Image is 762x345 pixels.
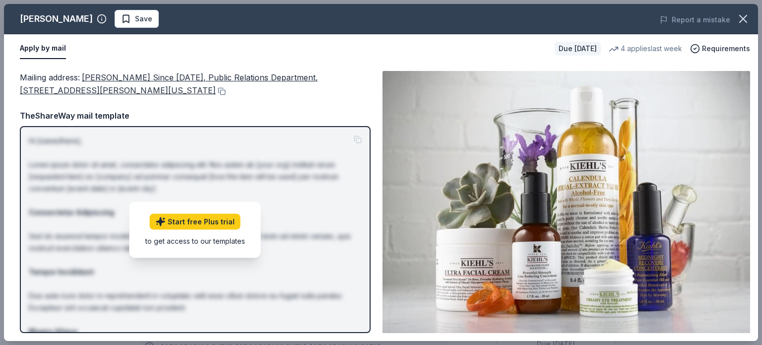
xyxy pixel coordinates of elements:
[690,43,750,55] button: Requirements
[660,14,730,26] button: Report a mistake
[115,10,159,28] button: Save
[29,268,94,276] strong: Tempor Incididunt
[20,72,318,95] span: [PERSON_NAME] Since [DATE], Public Relations Department, [STREET_ADDRESS][PERSON_NAME][US_STATE]
[609,43,682,55] div: 4 applies last week
[20,38,66,59] button: Apply by mail
[29,327,77,336] strong: Magna Aliqua
[20,71,371,97] div: Mailing address :
[382,71,750,333] img: Image for Kiehl's
[150,213,241,229] a: Start free Plus trial
[702,43,750,55] span: Requirements
[29,208,114,216] strong: Consectetur Adipiscing
[145,235,245,246] div: to get access to our templates
[135,13,152,25] span: Save
[20,109,371,122] div: TheShareWay mail template
[20,11,93,27] div: [PERSON_NAME]
[555,42,601,56] div: Due [DATE]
